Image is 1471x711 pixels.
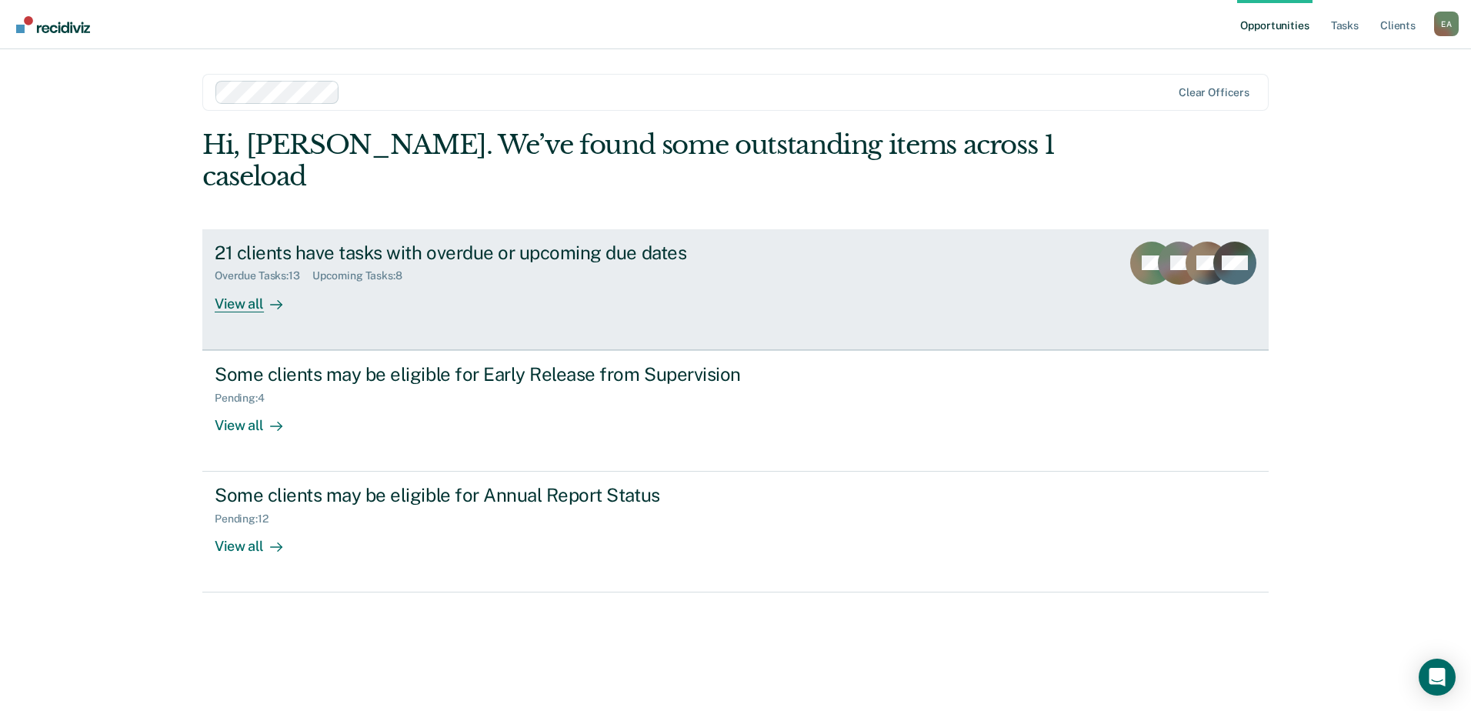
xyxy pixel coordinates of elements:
[1419,659,1456,696] div: Open Intercom Messenger
[202,229,1269,350] a: 21 clients have tasks with overdue or upcoming due datesOverdue Tasks:13Upcoming Tasks:8View all
[1434,12,1459,36] button: Profile dropdown button
[215,526,301,556] div: View all
[202,129,1056,192] div: Hi, [PERSON_NAME]. We’ve found some outstanding items across 1 caseload
[215,242,755,264] div: 21 clients have tasks with overdue or upcoming due dates
[16,16,90,33] img: Recidiviz
[215,392,277,405] div: Pending : 4
[215,512,281,526] div: Pending : 12
[202,350,1269,472] a: Some clients may be eligible for Early Release from SupervisionPending:4View all
[215,363,755,386] div: Some clients may be eligible for Early Release from Supervision
[215,404,301,434] div: View all
[1179,86,1249,99] div: Clear officers
[1434,12,1459,36] div: E A
[215,269,312,282] div: Overdue Tasks : 13
[215,282,301,312] div: View all
[202,472,1269,592] a: Some clients may be eligible for Annual Report StatusPending:12View all
[215,484,755,506] div: Some clients may be eligible for Annual Report Status
[312,269,415,282] div: Upcoming Tasks : 8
